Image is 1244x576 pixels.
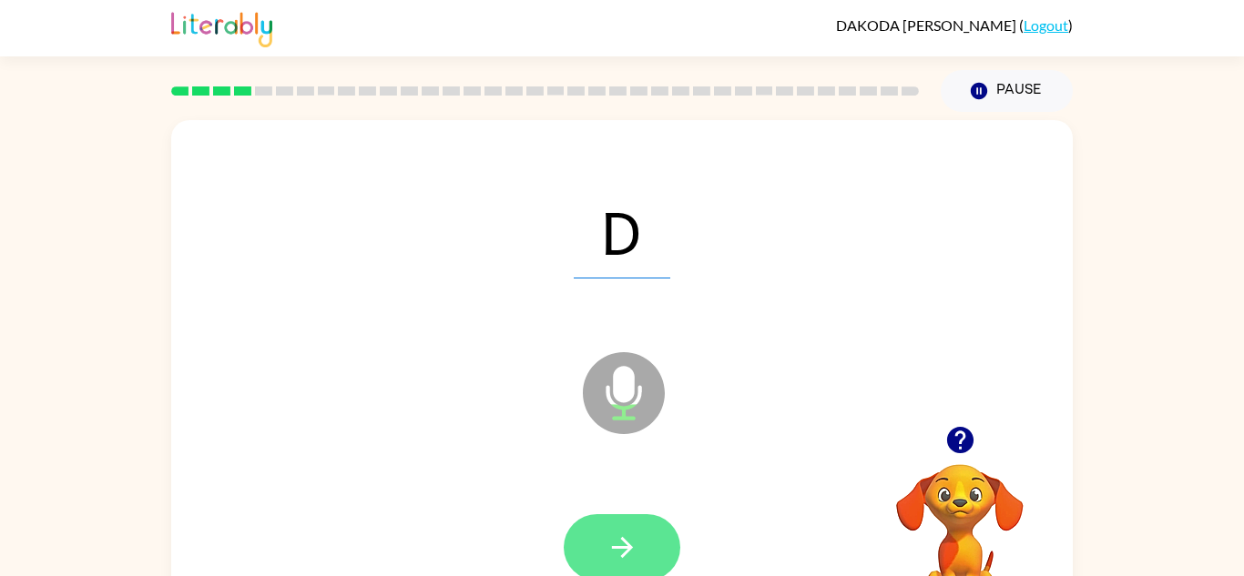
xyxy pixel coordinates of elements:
[574,184,670,278] span: D
[941,70,1073,112] button: Pause
[171,7,272,47] img: Literably
[836,16,1073,34] div: ( )
[1024,16,1068,34] a: Logout
[836,16,1019,34] span: DAKODA [PERSON_NAME]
